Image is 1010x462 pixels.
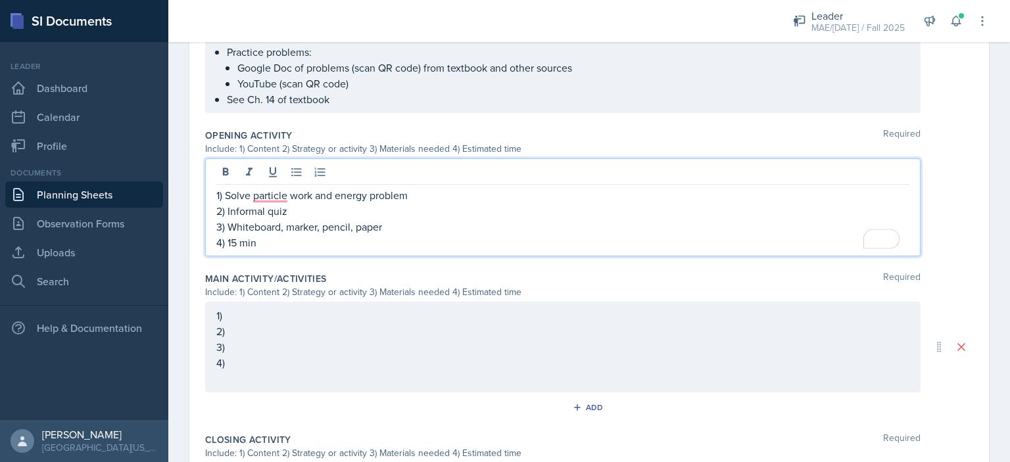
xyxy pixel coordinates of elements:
[205,142,921,156] div: Include: 1) Content 2) Strategy or activity 3) Materials needed 4) Estimated time
[575,402,604,413] div: Add
[205,446,921,460] div: Include: 1) Content 2) Strategy or activity 3) Materials needed 4) Estimated time
[216,203,909,219] p: 2) Informal quiz
[5,133,163,159] a: Profile
[5,104,163,130] a: Calendar
[883,433,921,446] span: Required
[205,272,326,285] label: Main Activity/Activities
[5,210,163,237] a: Observation Forms
[216,355,909,371] p: 4)
[216,308,909,323] p: 1)
[5,268,163,294] a: Search
[216,187,909,250] div: To enrich screen reader interactions, please activate Accessibility in Grammarly extension settings
[227,44,909,60] p: Practice problems:
[42,441,158,454] div: [GEOGRAPHIC_DATA][US_STATE] in [GEOGRAPHIC_DATA]
[5,181,163,208] a: Planning Sheets
[883,272,921,285] span: Required
[568,398,611,417] button: Add
[237,76,909,91] p: YouTube (scan QR code)
[5,60,163,72] div: Leader
[5,315,163,341] div: Help & Documentation
[5,75,163,101] a: Dashboard
[205,285,921,299] div: Include: 1) Content 2) Strategy or activity 3) Materials needed 4) Estimated time
[42,428,158,441] div: [PERSON_NAME]
[883,129,921,142] span: Required
[205,433,291,446] label: Closing Activity
[5,167,163,179] div: Documents
[811,8,905,24] div: Leader
[237,60,909,76] p: Google Doc of problems (scan QR code) from textbook and other sources
[227,91,909,107] p: See Ch. 14 of textbook
[216,339,909,355] p: 3)
[216,187,909,203] p: 1) Solve particle work and energy problem
[5,239,163,266] a: Uploads
[205,129,293,142] label: Opening Activity
[811,21,905,35] div: MAE/[DATE] / Fall 2025
[216,219,909,235] p: 3) Whiteboard, marker, pencil, paper
[216,323,909,339] p: 2)
[216,235,909,250] p: 4) 15 min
